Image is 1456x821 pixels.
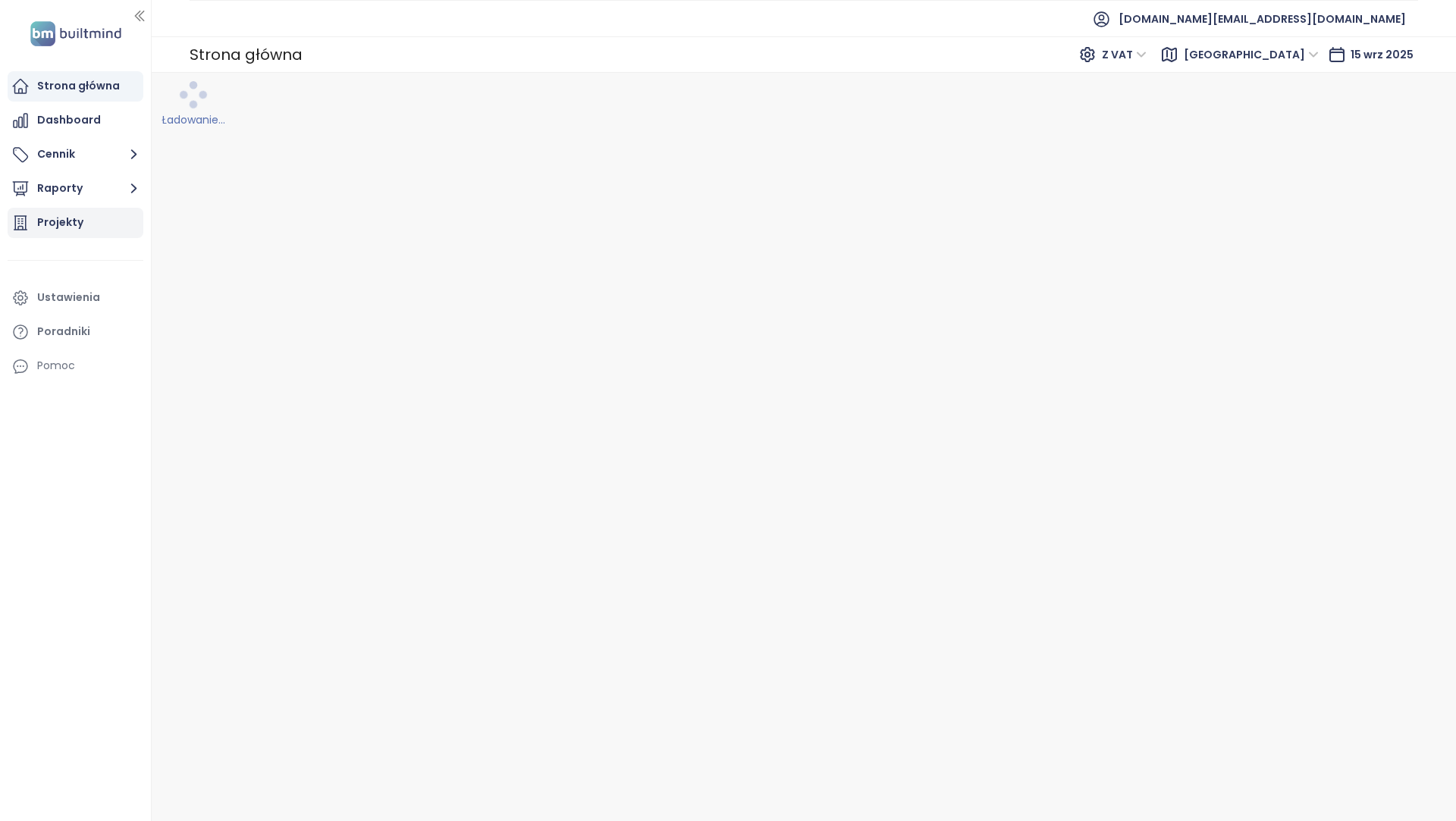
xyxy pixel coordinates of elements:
[8,208,143,238] a: Projekty
[37,356,75,375] div: Pomoc
[8,139,143,170] button: Cennik
[8,317,143,347] a: Poradniki
[37,322,90,341] div: Poradniki
[26,18,126,49] img: logo
[8,105,143,136] a: Dashboard
[1351,47,1414,62] span: 15 wrz 2025
[190,39,303,70] div: Strona główna
[8,351,143,381] div: Pomoc
[37,77,120,96] div: Strona główna
[8,283,143,313] a: Ustawienia
[37,288,100,307] div: Ustawienia
[1184,43,1319,66] span: Gdańsk
[8,174,143,204] button: Raporty
[1119,1,1406,37] span: [DOMAIN_NAME][EMAIL_ADDRESS][DOMAIN_NAME]
[1102,43,1147,66] span: Z VAT
[37,213,83,232] div: Projekty
[8,71,143,102] a: Strona główna
[37,111,101,130] div: Dashboard
[162,111,225,128] div: Ładowanie...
